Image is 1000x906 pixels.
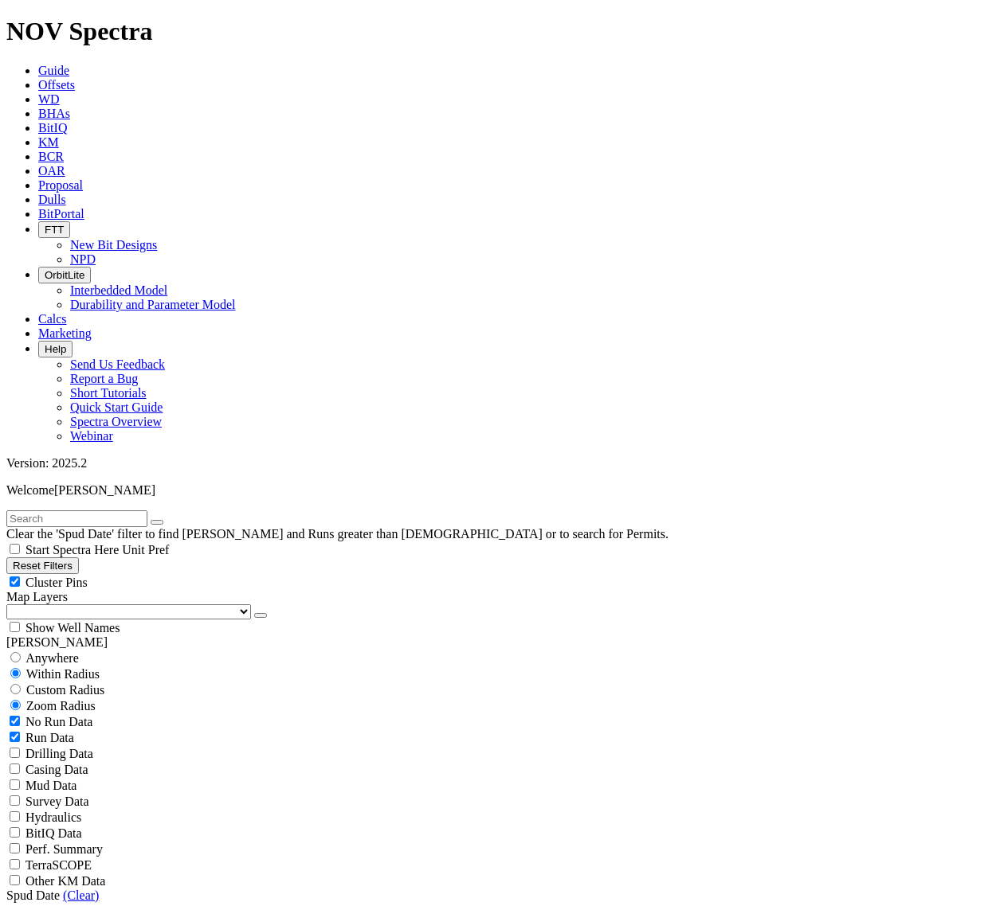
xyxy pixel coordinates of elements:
[38,78,75,92] a: Offsets
[10,544,20,554] input: Start Spectra Here
[38,150,64,163] a: BCR
[45,269,84,281] span: OrbitLite
[38,221,70,238] button: FTT
[38,341,73,357] button: Help
[70,400,163,414] a: Quick Start Guide
[70,238,157,252] a: New Bit Designs
[6,456,994,471] div: Version: 2025.2
[6,841,994,857] filter-controls-checkbox: Performance Summary
[38,92,60,106] a: WD
[25,858,92,872] span: TerraSCOPE
[70,252,96,266] a: NPD
[70,429,113,443] a: Webinar
[6,873,994,888] filter-controls-checkbox: TerraSCOPE Data
[6,527,669,541] span: Clear the 'Spud Date' filter to find [PERSON_NAME] and Runs greater than [DEMOGRAPHIC_DATA] or to...
[6,17,994,46] h1: NOV Spectra
[6,635,994,650] div: [PERSON_NAME]
[25,763,88,776] span: Casing Data
[38,178,83,192] a: Proposal
[54,483,155,497] span: [PERSON_NAME]
[25,842,103,856] span: Perf. Summary
[38,64,69,77] a: Guide
[6,557,79,574] button: Reset Filters
[6,809,994,825] filter-controls-checkbox: Hydraulics Analysis
[6,510,147,527] input: Search
[45,224,64,236] span: FTT
[70,357,165,371] a: Send Us Feedback
[38,193,66,206] a: Dulls
[38,267,91,283] button: OrbitLite
[25,715,92,728] span: No Run Data
[70,298,236,311] a: Durability and Parameter Model
[6,590,68,603] span: Map Layers
[38,107,70,120] a: BHAs
[25,621,120,635] span: Show Well Names
[122,543,169,556] span: Unit Pref
[38,121,67,135] a: BitIQ
[25,747,93,760] span: Drilling Data
[25,826,82,840] span: BitIQ Data
[38,207,84,221] a: BitPortal
[25,576,88,589] span: Cluster Pins
[6,888,60,902] span: Spud Date
[6,857,994,873] filter-controls-checkbox: TerraSCOPE Data
[38,164,65,178] a: OAR
[70,386,147,400] a: Short Tutorials
[25,874,105,888] span: Other KM Data
[25,651,79,665] span: Anywhere
[25,810,81,824] span: Hydraulics
[26,699,96,713] span: Zoom Radius
[25,779,76,792] span: Mud Data
[6,483,994,498] p: Welcome
[38,326,92,340] a: Marketing
[45,343,66,355] span: Help
[70,372,138,385] a: Report a Bug
[70,415,162,428] a: Spectra Overview
[26,683,104,697] span: Custom Radius
[38,312,67,326] a: Calcs
[70,283,167,297] a: Interbedded Model
[38,135,59,149] a: KM
[63,888,99,902] a: (Clear)
[25,795,89,808] span: Survey Data
[26,667,100,681] span: Within Radius
[25,543,119,556] span: Start Spectra Here
[25,731,74,744] span: Run Data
